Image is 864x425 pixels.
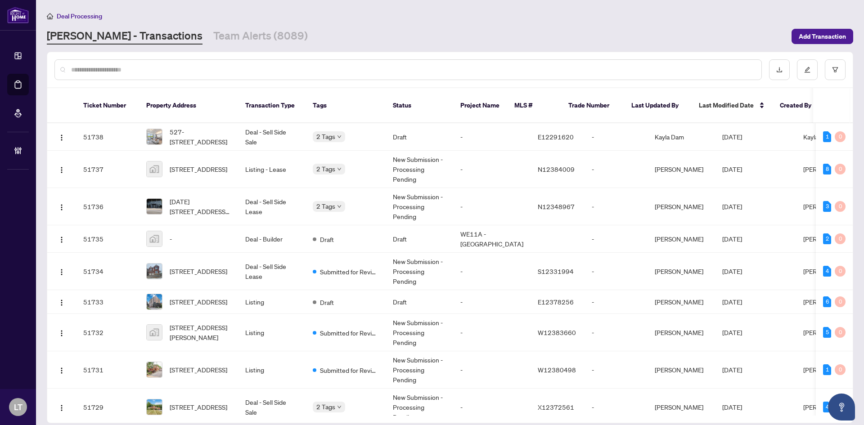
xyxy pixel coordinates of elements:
[238,123,306,151] td: Deal - Sell Side Sale
[386,88,453,123] th: Status
[147,129,162,144] img: thumbnail-img
[47,28,202,45] a: [PERSON_NAME] - Transactions
[648,123,715,151] td: Kayla Dam
[585,225,648,253] td: -
[538,267,574,275] span: S12331994
[835,296,846,307] div: 0
[58,330,65,337] img: Logo
[453,253,531,290] td: -
[170,365,227,375] span: [STREET_ADDRESS]
[803,235,852,243] span: [PERSON_NAME]
[773,88,827,123] th: Created By
[320,297,334,307] span: Draft
[835,131,846,142] div: 0
[213,28,308,45] a: Team Alerts (8089)
[648,188,715,225] td: [PERSON_NAME]
[823,327,831,338] div: 5
[306,88,386,123] th: Tags
[825,59,846,80] button: filter
[823,402,831,412] div: 4
[823,201,831,212] div: 3
[538,165,575,173] span: N12384009
[147,362,162,377] img: thumbnail-img
[54,295,69,309] button: Logo
[54,325,69,340] button: Logo
[320,267,378,277] span: Submitted for Review
[58,134,65,141] img: Logo
[386,290,453,314] td: Draft
[386,123,453,151] td: Draft
[58,236,65,243] img: Logo
[320,234,334,244] span: Draft
[386,188,453,225] td: New Submission - Processing Pending
[722,328,742,336] span: [DATE]
[776,67,783,73] span: download
[453,188,531,225] td: -
[76,188,139,225] td: 51736
[54,264,69,278] button: Logo
[823,131,831,142] div: 1
[624,88,692,123] th: Last Updated By
[76,88,139,123] th: Ticket Number
[337,134,342,139] span: down
[538,133,574,141] span: E12291620
[803,328,852,336] span: [PERSON_NAME]
[54,130,69,144] button: Logo
[585,123,648,151] td: -
[835,327,846,338] div: 0
[170,402,227,412] span: [STREET_ADDRESS]
[585,151,648,188] td: -
[76,314,139,351] td: 51732
[835,164,846,174] div: 0
[238,253,306,290] td: Deal - Sell Side Lease
[799,29,846,44] span: Add Transaction
[453,88,507,123] th: Project Name
[76,225,139,253] td: 51735
[769,59,790,80] button: download
[453,225,531,253] td: WE11A - [GEOGRAPHIC_DATA]
[54,232,69,246] button: Logo
[238,88,306,123] th: Transaction Type
[170,266,227,276] span: [STREET_ADDRESS]
[76,290,139,314] td: 51733
[832,67,838,73] span: filter
[803,133,832,141] span: Kayla Dam
[170,164,227,174] span: [STREET_ADDRESS]
[147,199,162,214] img: thumbnail-img
[803,202,852,210] span: [PERSON_NAME]
[54,400,69,414] button: Logo
[538,328,576,336] span: W12383660
[823,296,831,307] div: 6
[453,290,531,314] td: -
[147,399,162,415] img: thumbnail-img
[170,234,172,244] span: -
[835,233,846,244] div: 0
[835,201,846,212] div: 0
[386,314,453,351] td: New Submission - Processing Pending
[453,123,531,151] td: -
[792,29,853,44] button: Add Transaction
[797,59,818,80] button: edit
[147,325,162,340] img: thumbnail-img
[835,364,846,375] div: 0
[147,264,162,279] img: thumbnail-img
[58,204,65,211] img: Logo
[722,298,742,306] span: [DATE]
[648,253,715,290] td: [PERSON_NAME]
[386,253,453,290] td: New Submission - Processing Pending
[692,88,773,123] th: Last Modified Date
[76,151,139,188] td: 51737
[699,100,754,110] span: Last Modified Date
[803,403,852,411] span: [PERSON_NAME]
[804,67,810,73] span: edit
[803,267,852,275] span: [PERSON_NAME]
[76,253,139,290] td: 51734
[238,188,306,225] td: Deal - Sell Side Lease
[585,290,648,314] td: -
[58,404,65,412] img: Logo
[238,314,306,351] td: Listing
[14,401,22,413] span: LT
[722,133,742,141] span: [DATE]
[170,297,227,307] span: [STREET_ADDRESS]
[47,13,53,19] span: home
